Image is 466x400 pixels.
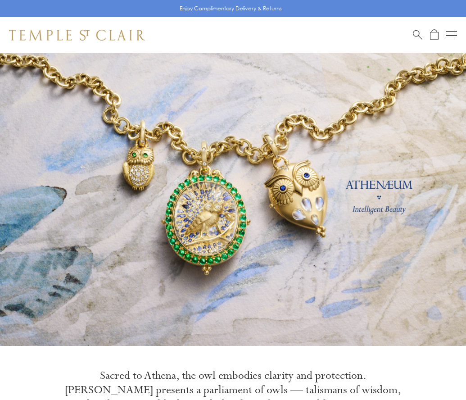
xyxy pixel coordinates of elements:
button: Open navigation [446,30,457,41]
a: Open Shopping Bag [430,29,439,41]
p: Enjoy Complimentary Delivery & Returns [180,4,282,13]
a: Search [413,29,422,41]
img: Temple St. Clair [9,30,145,41]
